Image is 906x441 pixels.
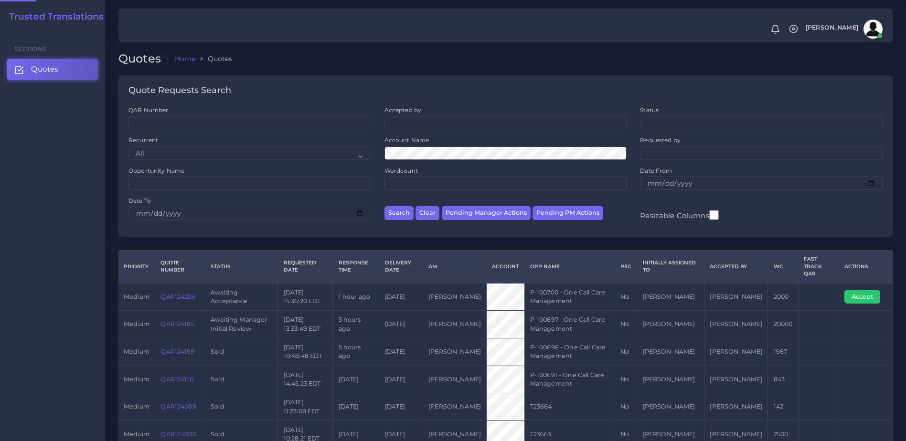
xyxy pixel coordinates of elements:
td: [PERSON_NAME] [637,311,704,338]
th: Accepted by [704,251,768,283]
td: [PERSON_NAME] [423,393,487,421]
button: Pending PM Actions [533,206,603,220]
span: medium [124,403,149,410]
button: Pending Manager Actions [442,206,531,220]
label: Wordcount [384,167,418,175]
td: 5 hours ago [333,338,379,366]
a: Quotes [7,59,98,79]
td: [DATE] 13:33:49 EDT [278,311,333,338]
td: P-100700 - One Call Care Management [524,283,615,311]
td: No [615,338,637,366]
label: Date From [640,167,672,175]
span: Quotes [31,64,58,74]
td: [DATE] [333,393,379,421]
th: Opp Name [524,251,615,283]
label: QAR Number [128,106,168,114]
td: Awaiting Manager Initial Review [205,311,278,338]
td: [PERSON_NAME] [423,366,487,393]
td: [PERSON_NAME] [637,338,704,366]
td: No [615,311,637,338]
td: [PERSON_NAME] [637,366,704,393]
td: 142 [768,393,798,421]
td: [PERSON_NAME] [704,283,768,311]
a: QAR124159 [160,348,194,355]
td: [PERSON_NAME] [704,311,768,338]
th: Fast Track QAR [798,251,839,283]
h2: Quotes [118,52,168,66]
a: Home [175,54,196,63]
a: Accept [844,293,887,300]
td: T23664 [524,393,615,421]
td: 3 hours ago [333,311,379,338]
td: P-100696 - One Call Care Management [524,338,615,366]
td: [PERSON_NAME] [637,393,704,421]
span: medium [124,293,149,300]
td: Sold [205,338,278,366]
a: QAR124089 [160,403,196,410]
label: Resizable Columns [640,209,718,221]
label: Recurrent [128,136,158,144]
td: 1 hour ago [333,283,379,311]
td: [PERSON_NAME] [704,366,768,393]
td: [DATE] 15:36:20 EDT [278,283,333,311]
label: Opportunity Name [128,167,184,175]
span: [PERSON_NAME] [806,25,858,31]
th: REC [615,251,637,283]
h4: Quote Requests Search [128,85,231,96]
label: Account Name [384,136,429,144]
span: medium [124,430,149,438]
li: Quotes [195,54,232,63]
td: P-100697 - One Call Care Management [524,311,615,338]
td: [PERSON_NAME] [423,283,487,311]
a: Trusted Translations [2,11,104,22]
span: medium [124,348,149,355]
th: Delivery Date [379,251,423,283]
a: QAR124185 [160,320,194,327]
th: Actions [839,251,892,283]
a: QAR124110 [160,376,193,383]
td: 1967 [768,338,798,366]
input: Resizable Columns [709,209,719,221]
th: Requested Date [278,251,333,283]
th: Account [487,251,524,283]
th: Initially Assigned to [637,251,704,283]
td: 843 [768,366,798,393]
th: Priority [118,251,155,283]
td: [PERSON_NAME] [423,311,487,338]
td: 20000 [768,311,798,338]
td: Sold [205,393,278,421]
td: [DATE] [379,338,423,366]
button: Accept [844,290,880,304]
td: [DATE] [379,366,423,393]
label: Date To [128,197,151,205]
td: [DATE] [379,311,423,338]
a: QAR124206 [160,293,195,300]
td: [DATE] 14:45:23 EDT [278,366,333,393]
th: Status [205,251,278,283]
td: P-100691 - One Call Care Management [524,366,615,393]
img: avatar [863,20,883,39]
button: Clear [416,206,439,220]
td: No [615,393,637,421]
button: Search [384,206,414,220]
td: No [615,283,637,311]
td: Awaiting Acceptance [205,283,278,311]
td: Sold [205,366,278,393]
label: Accepted by [384,106,422,114]
td: [DATE] [379,393,423,421]
a: QAR124080 [160,430,196,438]
span: medium [124,320,149,327]
td: [DATE] [379,283,423,311]
td: [DATE] 11:23:08 EDT [278,393,333,421]
th: WC [768,251,798,283]
td: [PERSON_NAME] [423,338,487,366]
label: Requested by [640,136,681,144]
td: [DATE] 10:48:48 EDT [278,338,333,366]
td: No [615,366,637,393]
span: medium [124,376,149,383]
td: [PERSON_NAME] [637,283,704,311]
span: Sections [15,45,46,52]
label: Status [640,106,659,114]
td: [PERSON_NAME] [704,393,768,421]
